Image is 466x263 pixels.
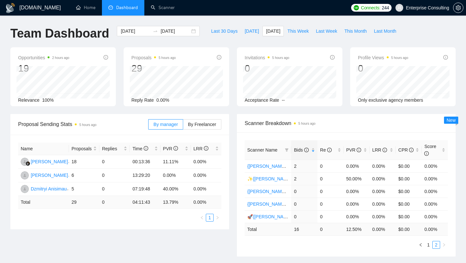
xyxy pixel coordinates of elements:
td: 0 [291,198,317,210]
td: $0.00 [396,172,422,185]
a: {[PERSON_NAME]} Full-stack devs WW - pain point [247,164,352,169]
td: 0 [317,223,344,235]
td: 0.00% [370,210,396,223]
span: info-circle [383,148,387,152]
td: 0.00 % [422,223,448,235]
span: Replies [102,145,122,152]
td: 29 [69,196,99,209]
span: left [200,216,204,220]
div: 0 [358,62,408,74]
a: {[PERSON_NAME]} MERN/MEAN (Enterprise & SaaS) [247,201,358,207]
span: Profile Views [358,54,408,62]
td: $0.00 [396,198,422,210]
button: Last Month [370,26,400,36]
td: 0.00 % [370,223,396,235]
span: This Week [287,28,309,35]
button: This Month [341,26,370,36]
td: 0.00% [370,172,396,185]
td: 13:29:20 [130,169,160,182]
img: D [21,185,29,193]
span: info-circle [173,146,178,151]
td: $0.00 [396,160,422,172]
span: -- [282,97,285,103]
button: right [214,214,221,222]
td: 0 [291,210,317,223]
span: filter [283,145,290,155]
span: swap-right [153,29,158,34]
td: 00:13:36 [130,155,160,169]
li: 2 [432,241,440,249]
span: PVR [346,147,361,153]
th: Name [18,143,69,155]
button: Last 30 Days [207,26,241,36]
span: right [442,243,446,247]
span: info-circle [409,148,414,152]
img: upwork-logo.png [354,5,359,10]
td: 0 [317,210,344,223]
a: 1 [206,214,213,221]
td: $0.00 [396,185,422,198]
td: 04:11:43 [130,196,160,209]
div: [PERSON_NAME] [31,172,68,179]
span: Time [132,146,148,151]
span: This Month [344,28,367,35]
td: 0.00 % [191,196,221,209]
span: info-circle [204,146,208,151]
button: right [440,241,448,249]
td: 0 [317,160,344,172]
span: Reply Rate [131,97,154,103]
span: setting [453,5,463,10]
td: 13.79 % [161,196,191,209]
span: [DATE] [245,28,259,35]
span: Connects: [361,4,380,11]
a: {[PERSON_NAME]}C#/.Net WW - best match (0 spent) [247,189,358,194]
td: 0 [317,198,344,210]
span: Invitations [245,54,289,62]
li: 1 [425,241,432,249]
span: Opportunities [18,54,69,62]
span: LRR [194,146,208,151]
td: 6 [69,169,99,182]
span: Acceptance Rate [245,97,279,103]
div: 0 [245,62,289,74]
td: 12.50 % [344,223,370,235]
span: 244 [382,4,389,11]
td: 0.00% [422,198,448,210]
span: Last Month [374,28,396,35]
td: 0.00% [191,169,221,182]
time: 5 hours ago [298,122,316,125]
td: 0.00% [161,169,191,182]
img: gigradar-bm.png [26,161,30,166]
span: Relevance [18,97,39,103]
div: 29 [131,62,176,74]
td: Total [18,196,69,209]
td: 0.00% [422,172,448,185]
li: Next Page [440,241,448,249]
th: Proposals [69,143,99,155]
span: Bids [294,147,308,153]
h1: Team Dashboard [10,26,109,41]
td: 11.11% [161,155,191,169]
td: 0 [99,196,130,209]
a: 🚀{[PERSON_NAME]} Main | python | django | AI (+less than 30 h) [247,214,382,219]
span: info-circle [327,148,332,152]
td: 07:19:48 [130,182,160,196]
li: Next Page [214,214,221,222]
input: End date [161,28,190,35]
span: Re [320,147,332,153]
td: 0.00% [422,160,448,172]
span: Last Week [316,28,337,35]
td: $ 0.00 [396,223,422,235]
span: filter [285,148,289,152]
td: 2 [291,172,317,185]
iframe: Intercom live chat [444,241,460,257]
button: [DATE] [262,26,284,36]
span: CPR [398,147,414,153]
button: left [417,241,425,249]
td: 50.00% [344,172,370,185]
a: EB[PERSON_NAME] [21,172,68,177]
span: 0.00% [156,97,169,103]
td: 0.00% [344,185,370,198]
span: Scanner Name [247,147,277,153]
span: By Freelancer [188,122,216,127]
